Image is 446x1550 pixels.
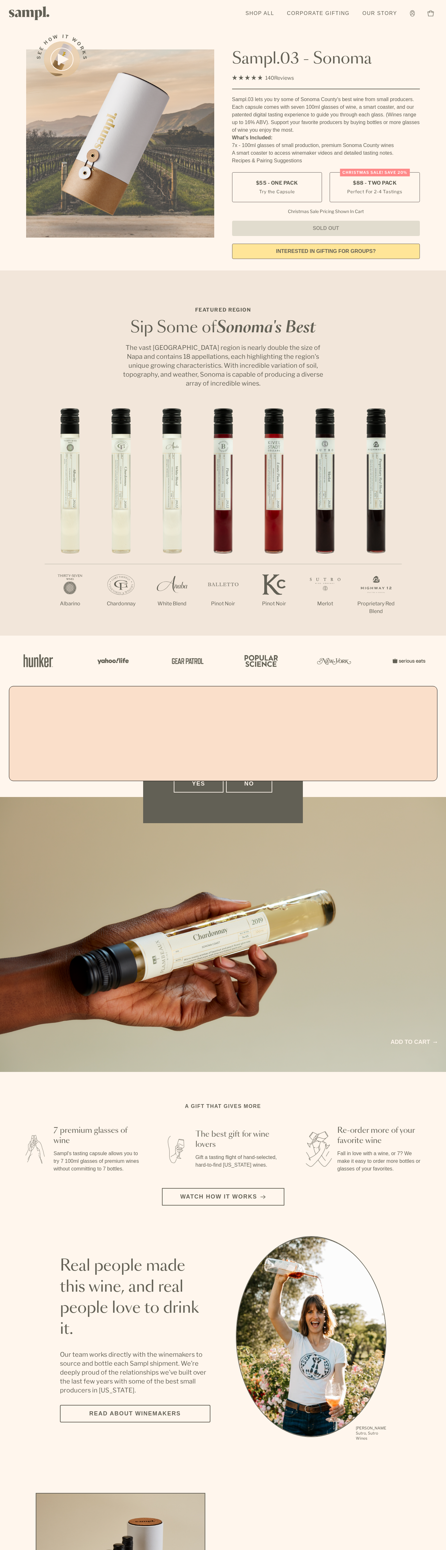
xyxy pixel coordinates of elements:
a: Corporate Gifting [284,6,353,20]
button: Sold Out [232,221,420,236]
li: 3 / 7 [147,408,198,628]
li: 2 / 7 [96,408,147,628]
span: $88 - Two Pack [353,180,397,187]
p: Chardonnay [96,600,147,608]
a: Shop All [242,6,277,20]
div: 140Reviews [232,74,294,82]
p: [PERSON_NAME] Sutro, Sutro Wines [356,1426,386,1441]
p: Proprietary Red Blend [351,600,402,615]
button: See how it works [44,41,80,77]
li: 1 / 7 [45,408,96,628]
a: Add to cart [391,1038,437,1046]
button: No [226,775,272,793]
a: Our Story [359,6,400,20]
div: slide 1 [236,1236,386,1442]
li: 4 / 7 [198,408,249,628]
div: Christmas SALE! Save 20% [340,169,410,176]
p: White Blend [147,600,198,608]
li: 7 / 7 [351,408,402,636]
p: Albarino [45,600,96,608]
img: Sampl logo [9,6,50,20]
img: Sampl.03 - Sonoma [26,49,214,238]
li: 5 / 7 [249,408,300,628]
ul: carousel [236,1236,386,1442]
button: Yes [174,775,223,793]
p: Merlot [300,600,351,608]
p: Pinot Noir [249,600,300,608]
small: Perfect For 2-4 Tastings [347,188,402,195]
small: Try the Capsule [259,188,295,195]
a: interested in gifting for groups? [232,244,420,259]
p: Pinot Noir [198,600,249,608]
span: $55 - One Pack [256,180,298,187]
li: 6 / 7 [300,408,351,628]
